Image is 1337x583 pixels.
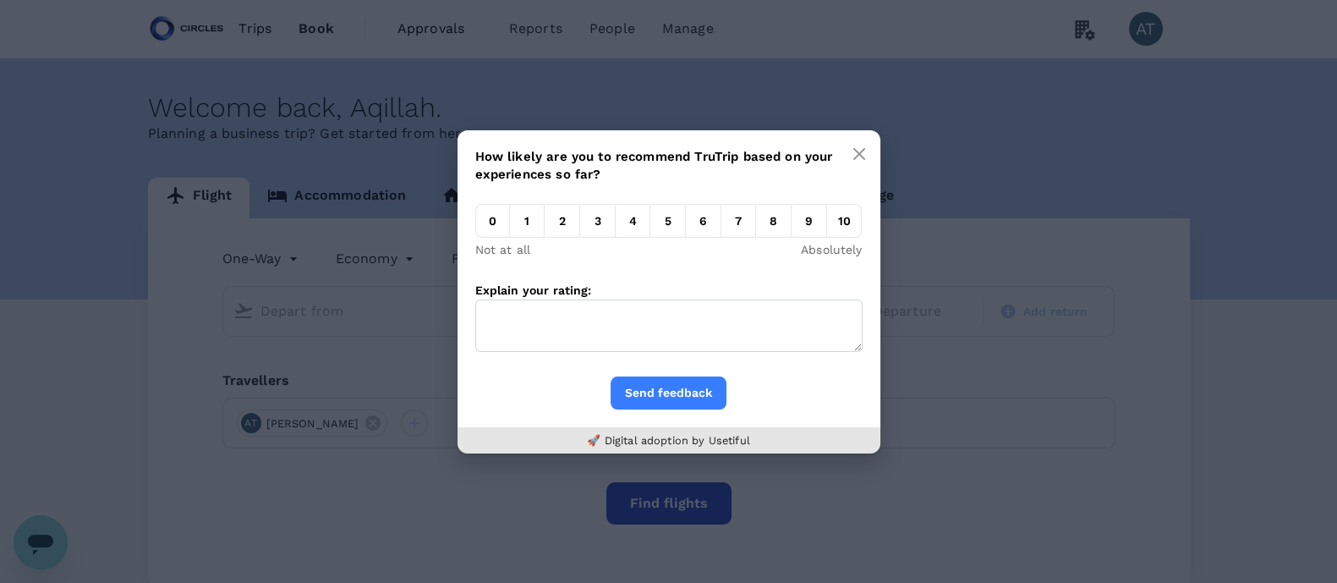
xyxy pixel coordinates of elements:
em: 8 [757,204,792,238]
em: 1 [510,204,545,238]
a: 🚀 Digital adoption by Usetiful [587,434,750,447]
em: 5 [651,204,686,238]
em: 6 [687,204,721,238]
p: Absolutely [801,241,863,258]
em: 4 [616,204,650,238]
span: How likely are you to recommend TruTrip based on your experiences so far? [475,149,833,182]
p: Not at all [475,241,531,258]
em: 0 [475,204,510,238]
em: 3 [581,204,616,238]
em: 10 [827,204,862,238]
label: Explain your rating: [475,283,592,297]
em: 2 [545,204,580,238]
em: 7 [721,204,756,238]
em: 9 [792,204,827,238]
button: Send feedback [611,377,726,410]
